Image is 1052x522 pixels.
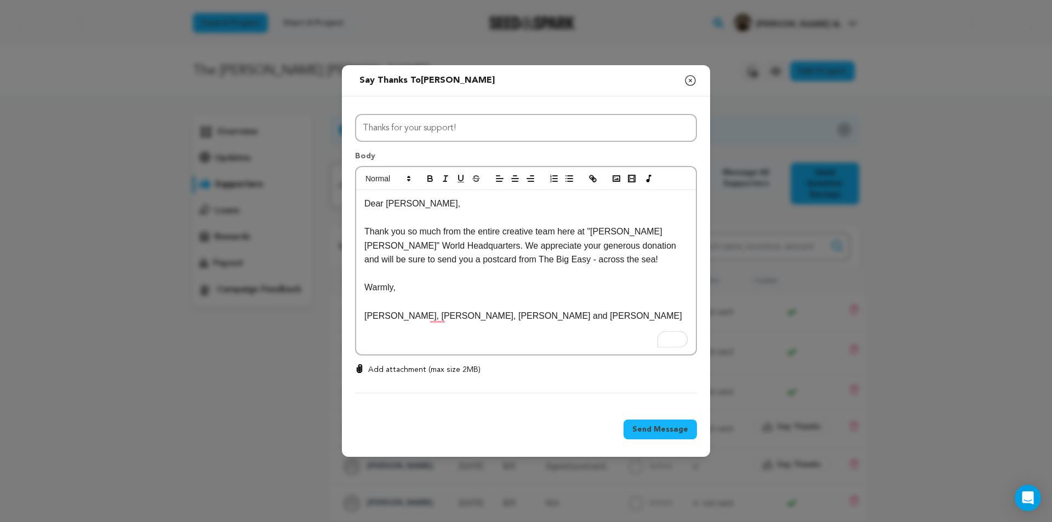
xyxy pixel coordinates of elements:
[1015,485,1041,511] div: Open Intercom Messenger
[624,420,697,439] button: Send Message
[364,280,688,295] p: Warmly,
[355,114,697,142] input: Subject
[368,364,481,375] p: Add attachment (max size 2MB)
[632,424,688,435] span: Send Message
[359,74,495,87] div: Say thanks to
[421,76,495,85] span: [PERSON_NAME]
[364,197,688,211] p: Dear [PERSON_NAME],
[364,309,688,323] p: [PERSON_NAME], [PERSON_NAME], [PERSON_NAME] and [PERSON_NAME]
[364,225,688,267] p: Thank you so much from the entire creative team here at "[PERSON_NAME] [PERSON_NAME]" World Headq...
[355,151,697,166] p: Body
[356,190,696,354] div: To enrich screen reader interactions, please activate Accessibility in Grammarly extension settings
